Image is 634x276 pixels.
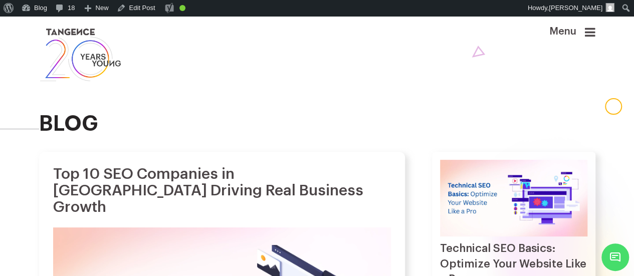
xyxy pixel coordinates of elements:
img: Technical SEO Basics: Optimize Your Website Like a Pro [440,160,587,236]
img: logo SVG [39,26,122,84]
h1: Top 10 SEO Companies in [GEOGRAPHIC_DATA] Driving Real Business Growth [53,166,391,215]
h2: blog [39,112,595,135]
span: Chat Widget [601,243,629,271]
